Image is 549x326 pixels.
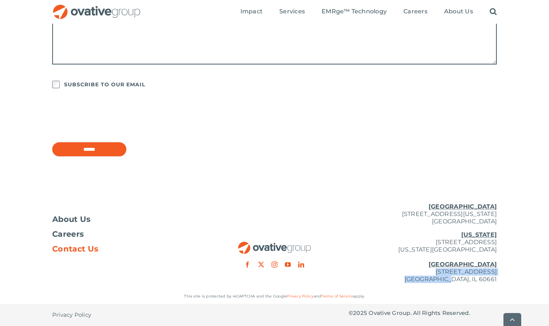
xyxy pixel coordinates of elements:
[429,261,497,268] u: [GEOGRAPHIC_DATA]
[403,8,427,15] span: Careers
[322,8,387,16] a: EMRge™ Technology
[279,8,305,16] a: Services
[429,203,497,210] u: [GEOGRAPHIC_DATA]
[349,309,497,317] p: © Ovative Group. All Rights Reserved.
[52,230,200,238] a: Careers
[244,262,250,267] a: facebook
[52,230,84,238] span: Careers
[240,8,263,15] span: Impact
[279,8,305,15] span: Services
[52,304,91,326] a: Privacy Policy
[237,241,312,248] a: OG_Full_horizontal_RGB
[321,294,353,299] a: Terms of Service
[258,262,264,267] a: twitter
[272,262,277,267] a: instagram
[52,216,200,223] a: About Us
[349,231,497,283] p: [STREET_ADDRESS] [US_STATE][GEOGRAPHIC_DATA] [STREET_ADDRESS] [GEOGRAPHIC_DATA], IL 60661
[240,8,263,16] a: Impact
[52,216,91,223] span: About Us
[490,8,497,16] a: Search
[298,262,304,267] a: linkedin
[52,4,141,11] a: OG_Full_horizontal_RGB
[52,104,165,133] iframe: reCAPTCHA
[444,8,473,15] span: About Us
[52,245,98,253] span: Contact Us
[52,311,91,319] span: Privacy Policy
[461,231,497,238] u: [US_STATE]
[353,309,367,316] span: 2025
[52,216,200,253] nav: Footer Menu
[403,8,427,16] a: Careers
[52,304,200,326] nav: Footer - Privacy Policy
[285,262,291,267] a: youtube
[322,8,387,15] span: EMRge™ Technology
[64,79,145,90] label: SUBSCRIBE TO OUR EMAIL
[52,245,200,253] a: Contact Us
[444,8,473,16] a: About Us
[349,203,497,225] p: [STREET_ADDRESS][US_STATE] [GEOGRAPHIC_DATA]
[287,294,313,299] a: Privacy Policy
[52,293,497,300] p: This site is protected by reCAPTCHA and the Google and apply.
